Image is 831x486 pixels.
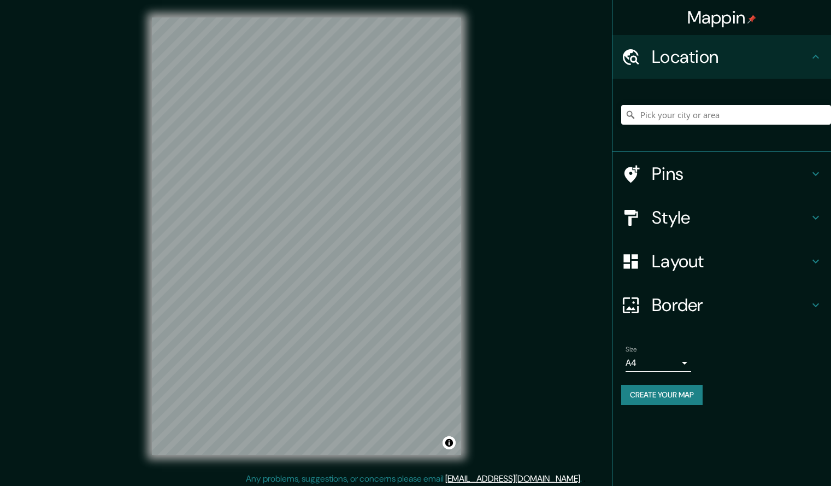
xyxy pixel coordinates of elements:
input: Pick your city or area [621,105,831,125]
p: Any problems, suggestions, or concerns please email . [246,472,582,485]
h4: Pins [652,163,809,185]
label: Size [626,345,637,354]
h4: Mappin [687,7,757,28]
canvas: Map [152,17,461,455]
div: Style [612,196,831,239]
div: A4 [626,354,691,372]
iframe: Help widget launcher [734,443,819,474]
img: pin-icon.png [747,15,756,24]
div: Pins [612,152,831,196]
button: Create your map [621,385,703,405]
h4: Layout [652,250,809,272]
div: . [584,472,586,485]
div: Border [612,283,831,327]
h4: Location [652,46,809,68]
div: . [582,472,584,485]
button: Toggle attribution [443,436,456,449]
div: Location [612,35,831,79]
a: [EMAIL_ADDRESS][DOMAIN_NAME] [445,473,580,484]
h4: Border [652,294,809,316]
h4: Style [652,207,809,229]
div: Layout [612,239,831,283]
